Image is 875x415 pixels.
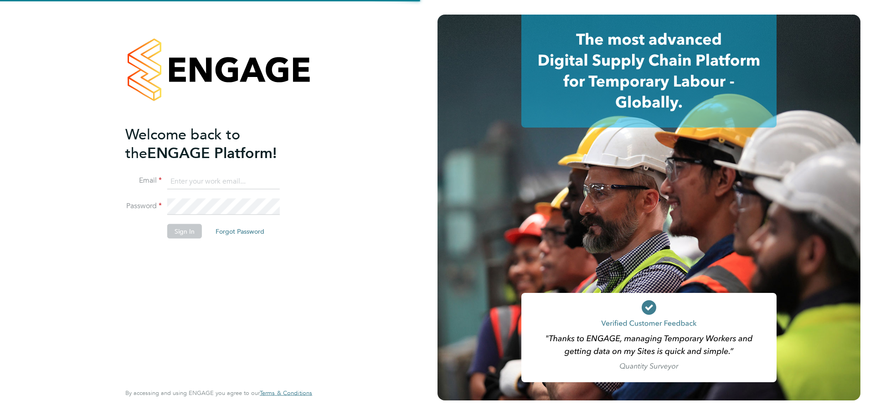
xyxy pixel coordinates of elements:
button: Sign In [167,224,202,239]
label: Email [125,176,162,185]
h2: ENGAGE Platform! [125,125,303,162]
input: Enter your work email... [167,173,280,190]
span: Welcome back to the [125,125,240,162]
button: Forgot Password [208,224,272,239]
span: Terms & Conditions [260,389,312,397]
span: By accessing and using ENGAGE you agree to our [125,389,312,397]
label: Password [125,201,162,211]
a: Terms & Conditions [260,389,312,397]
